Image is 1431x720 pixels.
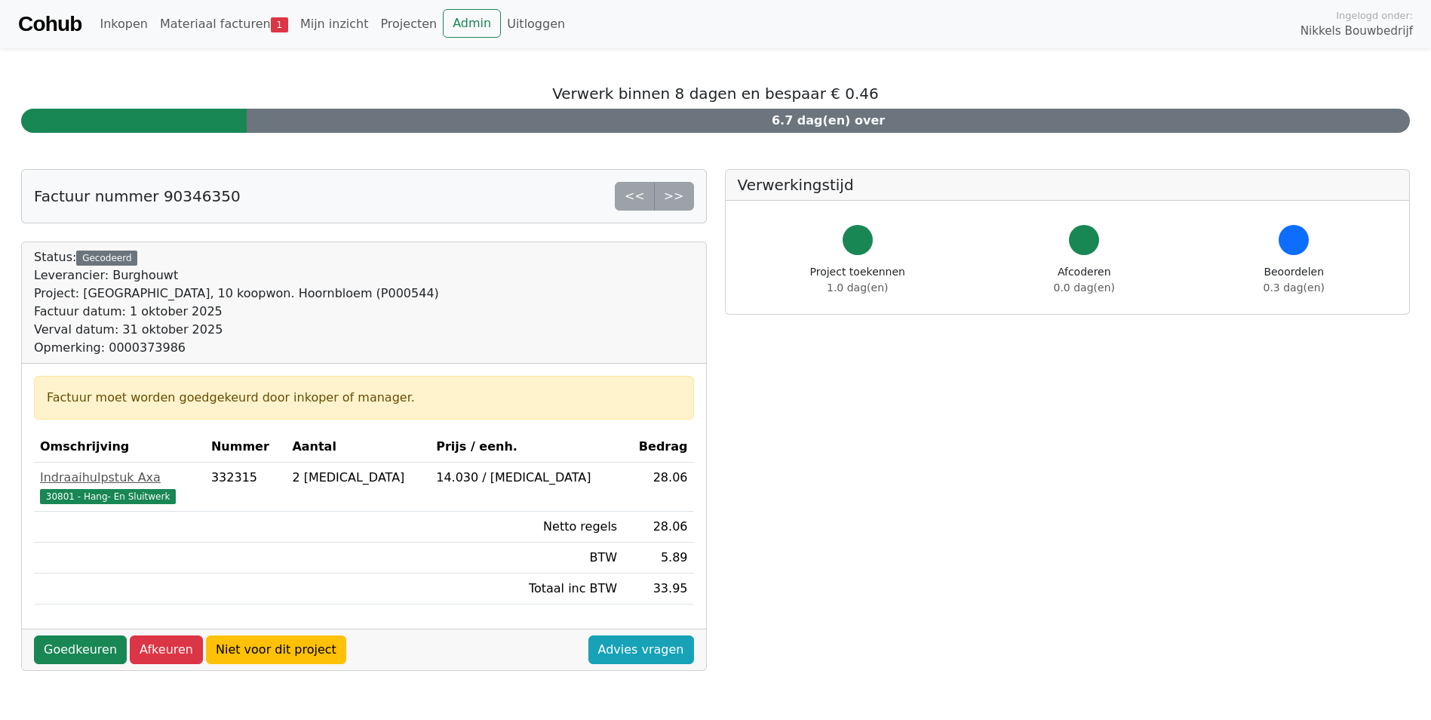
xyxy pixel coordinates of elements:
[76,251,137,266] div: Gecodeerd
[738,176,1398,194] h5: Verwerkingstijd
[47,389,681,407] div: Factuur moet worden goedgekeurd door inkoper of manager.
[205,463,286,512] td: 332315
[206,635,346,664] a: Niet voor dit project
[130,635,203,664] a: Afkeuren
[827,282,888,294] span: 1.0 dag(en)
[34,635,127,664] a: Goedkeuren
[430,574,623,605] td: Totaal inc BTW
[154,9,294,39] a: Materiaal facturen1
[40,489,176,504] span: 30801 - Hang- En Sluitwerk
[623,574,693,605] td: 33.95
[810,264,905,296] div: Project toekennen
[443,9,501,38] a: Admin
[623,463,693,512] td: 28.06
[40,469,199,487] div: Indraaihulpstuk Axa
[40,469,199,505] a: Indraaihulpstuk Axa30801 - Hang- En Sluitwerk
[21,85,1410,103] h5: Verwerk binnen 8 dagen en bespaar € 0.46
[34,339,439,357] div: Opmerking: 0000373986
[205,432,286,463] th: Nummer
[18,6,81,42] a: Cohub
[34,321,439,339] div: Verval datum: 31 oktober 2025
[588,635,694,664] a: Advies vragen
[374,9,443,39] a: Projecten
[271,17,288,32] span: 1
[1264,282,1325,294] span: 0.3 dag(en)
[430,543,623,574] td: BTW
[34,432,205,463] th: Omschrijving
[34,285,439,303] div: Project: [GEOGRAPHIC_DATA], 10 koopwon. Hoornbloem (P000544)
[34,248,439,357] div: Status:
[34,187,241,205] h5: Factuur nummer 90346350
[94,9,153,39] a: Inkopen
[430,512,623,543] td: Netto regels
[1264,264,1325,296] div: Beoordelen
[1300,23,1413,40] span: Nikkels Bouwbedrijf
[623,432,693,463] th: Bedrag
[430,432,623,463] th: Prijs / eenh.
[294,9,375,39] a: Mijn inzicht
[501,9,571,39] a: Uitloggen
[34,303,439,321] div: Factuur datum: 1 oktober 2025
[1054,264,1115,296] div: Afcoderen
[247,109,1410,133] div: 6.7 dag(en) over
[623,543,693,574] td: 5.89
[292,469,424,487] div: 2 [MEDICAL_DATA]
[436,469,617,487] div: 14.030 / [MEDICAL_DATA]
[1336,8,1413,23] span: Ingelogd onder:
[1054,282,1115,294] span: 0.0 dag(en)
[286,432,430,463] th: Aantal
[34,266,439,285] div: Leverancier: Burghouwt
[623,512,693,543] td: 28.06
